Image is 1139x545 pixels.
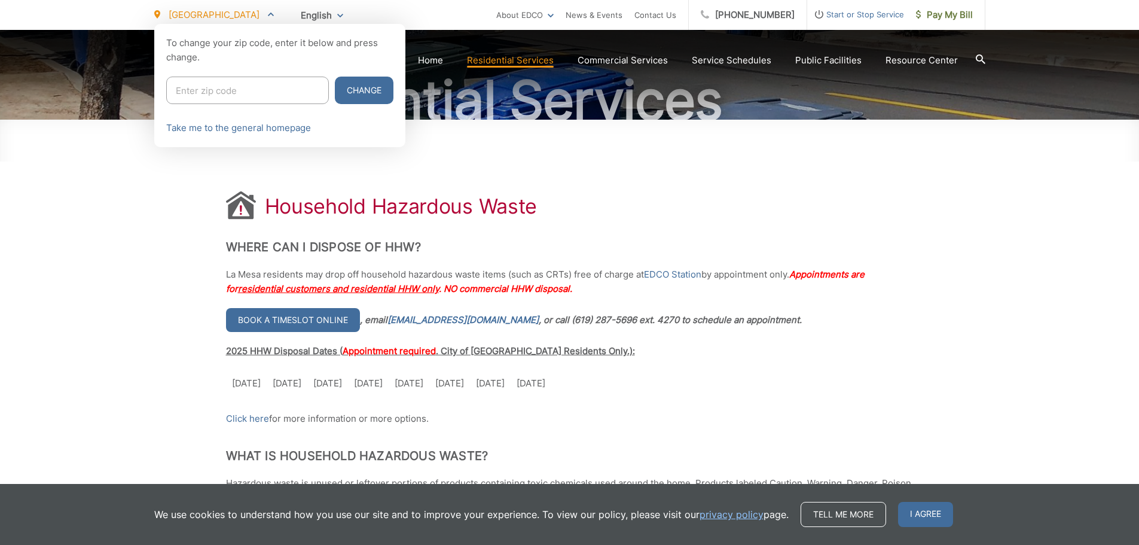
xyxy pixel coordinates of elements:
[916,8,973,22] span: Pay My Bill
[566,8,622,22] a: News & Events
[801,502,886,527] a: Tell me more
[634,8,676,22] a: Contact Us
[154,507,789,522] p: We use cookies to understand how you use our site and to improve your experience. To view our pol...
[898,502,953,527] span: I agree
[169,9,259,20] span: [GEOGRAPHIC_DATA]
[166,36,393,65] p: To change your zip code, enter it below and press change.
[166,121,311,135] a: Take me to the general homepage
[496,8,554,22] a: About EDCO
[700,507,764,522] a: privacy policy
[292,5,352,26] span: English
[166,77,329,104] input: Enter zip code
[335,77,393,104] button: Change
